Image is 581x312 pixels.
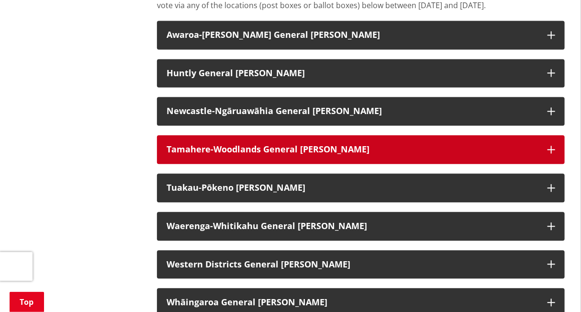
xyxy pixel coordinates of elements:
[157,250,565,279] button: Western Districts General [PERSON_NAME]
[167,220,367,231] strong: Waerenga-Whitikahu General [PERSON_NAME]
[167,143,369,155] strong: Tamahere-Woodlands General [PERSON_NAME]
[167,296,327,308] strong: Whāingaroa General [PERSON_NAME]
[157,212,565,241] button: Waerenga-Whitikahu General [PERSON_NAME]
[167,30,538,40] h3: Awaroa-[PERSON_NAME] General [PERSON_NAME]
[157,59,565,88] button: Huntly General [PERSON_NAME]
[167,258,350,270] strong: Western Districts General [PERSON_NAME]
[157,135,565,164] button: Tamahere-Woodlands General [PERSON_NAME]
[167,69,538,78] h3: Huntly General [PERSON_NAME]
[10,292,44,312] a: Top
[167,183,538,193] h3: Tuakau-Pōkeno [PERSON_NAME]
[537,272,571,306] iframe: Messenger Launcher
[167,105,382,116] strong: Newcastle-Ngāruawāhia General [PERSON_NAME]
[157,97,565,126] button: Newcastle-Ngāruawāhia General [PERSON_NAME]
[157,21,565,49] button: Awaroa-[PERSON_NAME] General [PERSON_NAME]
[157,173,565,202] button: Tuakau-Pōkeno [PERSON_NAME]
